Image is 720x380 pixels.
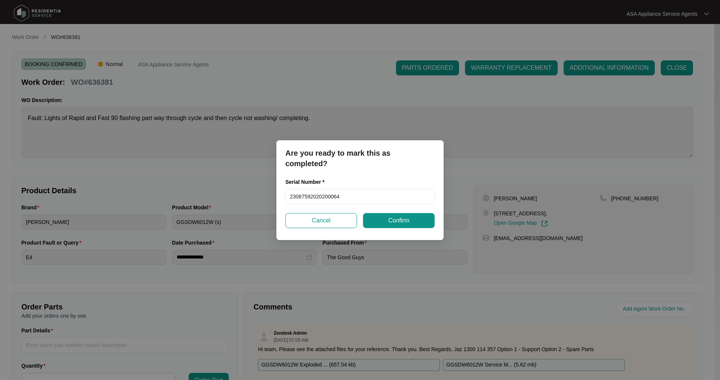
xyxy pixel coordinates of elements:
p: completed? [285,158,435,169]
span: Confirm [388,216,409,225]
label: Serial Number * [285,178,330,186]
p: Are you ready to mark this as [285,148,435,158]
span: Cancel [312,216,331,225]
button: Cancel [285,213,357,228]
button: Confirm [363,213,435,228]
